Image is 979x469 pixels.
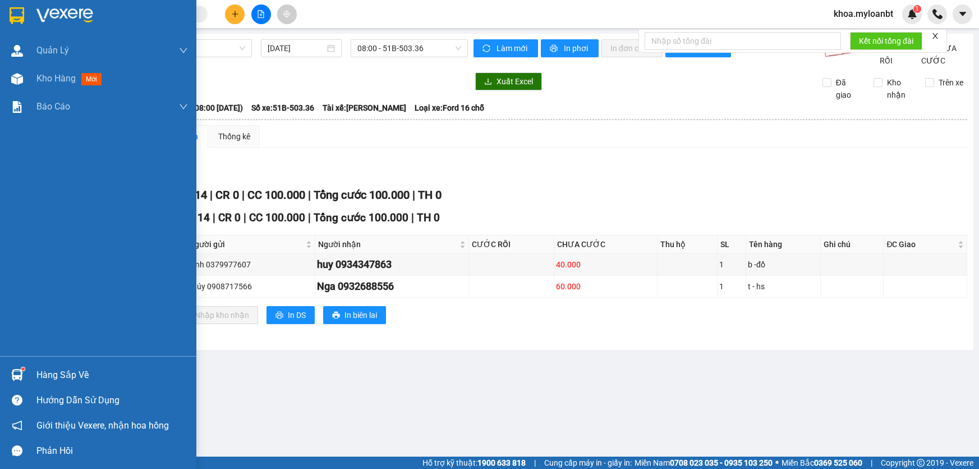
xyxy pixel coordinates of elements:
span: Tổng cước 100.000 [314,188,410,202]
span: Xuất Excel [497,75,533,88]
th: Thu hộ [658,235,718,254]
span: Báo cáo [36,99,70,113]
div: Thống kê [218,130,250,143]
div: 60.000 [556,280,655,293]
button: syncLàm mới [474,39,538,57]
sup: 1 [913,5,921,13]
span: khoa.myloanbt [825,7,902,21]
img: icon-new-feature [907,9,917,19]
img: logo-vxr [10,7,24,24]
span: Trên xe [934,76,968,89]
span: | [242,188,245,202]
span: Miền Nam [635,457,773,469]
span: question-circle [12,395,22,406]
button: caret-down [953,4,972,24]
th: Tên hàng [746,235,821,254]
sup: 1 [21,367,25,371]
div: Hàng sắp về [36,367,188,384]
span: aim [283,10,291,18]
span: | [871,457,872,469]
span: Người nhận [318,238,457,251]
div: b -đồ [748,258,819,271]
div: Hướng dẫn sử dụng [36,392,188,409]
img: solution-icon [11,101,23,113]
span: Số KG 14 [165,211,210,224]
span: TH 0 [417,211,440,224]
img: warehouse-icon [11,73,23,85]
span: copyright [917,459,925,467]
span: Người gửi [189,238,304,251]
span: Kết nối tổng đài [859,35,913,47]
div: 1 [719,258,744,271]
span: Hỗ trợ kỹ thuật: [422,457,526,469]
strong: 0369 525 060 [814,458,862,467]
span: TH 0 [418,188,442,202]
span: | [210,188,213,202]
span: close [931,32,939,40]
button: printerIn DS [266,306,315,324]
span: mới [81,73,102,85]
span: printer [550,44,559,53]
span: printer [275,311,283,320]
span: CC 100.000 [247,188,305,202]
span: Số xe: 51B-503.36 [251,102,314,114]
div: 1 [719,280,744,293]
span: ĐC Giao [886,238,955,251]
span: Kho hàng [36,73,76,84]
span: Cung cấp máy in - giấy in: [544,457,632,469]
span: down [179,46,188,55]
th: Ghi chú [821,235,884,254]
span: down [179,102,188,111]
strong: 0708 023 035 - 0935 103 250 [670,458,773,467]
img: phone-icon [932,9,943,19]
button: printerIn phơi [541,39,599,57]
button: In đơn chọn [601,39,663,57]
button: aim [277,4,297,24]
span: CR 0 [218,211,241,224]
span: file-add [257,10,265,18]
button: printerIn biên lai [323,306,386,324]
span: | [534,457,536,469]
th: SL [718,235,746,254]
span: Tài xế: [PERSON_NAME] [323,102,406,114]
span: In phơi [564,42,590,54]
span: download [484,78,492,86]
input: Nhập số tổng đài [645,32,841,50]
span: 08:00 - 51B-503.36 [357,40,461,57]
span: printer [332,311,340,320]
th: CHƯA CƯỚC [554,235,658,254]
span: ⚪️ [775,461,779,465]
div: trinh 0379977607 [188,258,313,271]
button: downloadNhập kho nhận [173,306,258,324]
span: Kho nhận [883,76,916,101]
span: | [308,188,311,202]
span: Làm mới [497,42,529,54]
strong: 1900 633 818 [477,458,526,467]
span: CC 100.000 [249,211,305,224]
span: | [412,188,415,202]
div: Phản hồi [36,443,188,459]
div: t - hs [748,280,819,293]
div: huy 0934347863 [317,257,467,272]
img: warehouse-icon [11,45,23,57]
span: 1 [915,5,919,13]
span: notification [12,420,22,431]
span: | [213,211,215,224]
button: plus [225,4,245,24]
span: plus [231,10,239,18]
span: Giới thiệu Vexere, nhận hoa hồng [36,418,169,432]
input: 14/08/2025 [268,42,325,54]
span: | [243,211,246,224]
span: Đã giao [831,76,865,101]
span: Loại xe: Ford 16 chỗ [415,102,484,114]
span: Chuyến: (08:00 [DATE]) [161,102,243,114]
div: Thúy 0908717566 [188,280,313,293]
span: caret-down [958,9,968,19]
span: Miền Bắc [782,457,862,469]
button: downloadXuất Excel [475,72,542,90]
button: file-add [251,4,271,24]
th: CƯỚC RỒI [469,235,554,254]
span: CR 0 [215,188,239,202]
span: Quản Lý [36,43,69,57]
div: Nga 0932688556 [317,279,467,294]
